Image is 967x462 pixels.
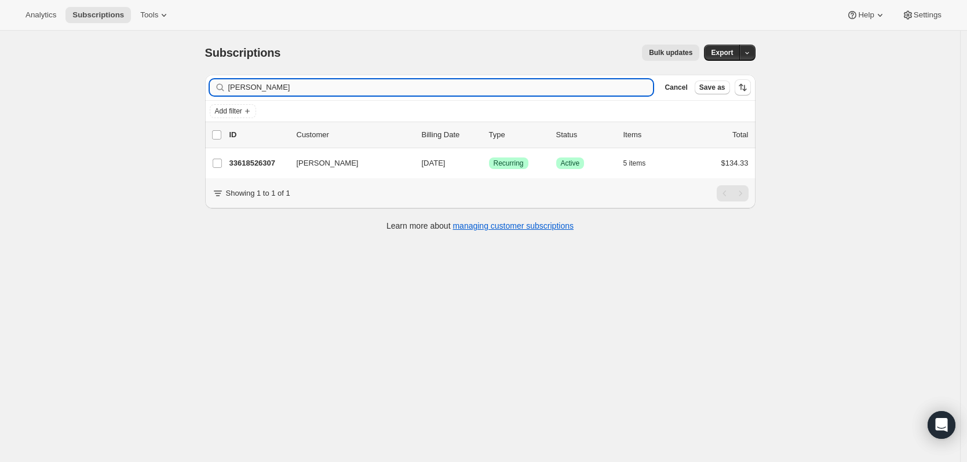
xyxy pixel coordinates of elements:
div: IDCustomerBilling DateTypeStatusItemsTotal [229,129,749,141]
span: 5 items [623,159,646,168]
button: Add filter [210,104,256,118]
div: Type [489,129,547,141]
div: Items [623,129,681,141]
span: [PERSON_NAME] [297,157,359,169]
button: [PERSON_NAME] [290,154,406,173]
p: 33618526307 [229,157,287,169]
span: Bulk updates [649,48,692,57]
input: Filter subscribers [228,79,654,96]
p: Customer [297,129,413,141]
span: Export [711,48,733,57]
button: Cancel [660,80,692,94]
button: Sort the results [735,79,751,96]
span: [DATE] [422,159,446,167]
p: Showing 1 to 1 of 1 [226,188,290,199]
div: 33618526307[PERSON_NAME][DATE]SuccessRecurringSuccessActive5 items$134.33 [229,155,749,171]
p: ID [229,129,287,141]
p: Total [732,129,748,141]
span: $134.33 [721,159,749,167]
p: Status [556,129,614,141]
button: 5 items [623,155,659,171]
span: Subscriptions [205,46,281,59]
button: Settings [895,7,948,23]
button: Tools [133,7,177,23]
button: Export [704,45,740,61]
button: Analytics [19,7,63,23]
span: Help [858,10,874,20]
a: managing customer subscriptions [453,221,574,230]
span: Active [561,159,580,168]
button: Save as [695,80,730,94]
nav: Pagination [717,185,749,201]
span: Tools [140,10,158,20]
span: Save as [699,83,725,92]
span: Add filter [215,107,242,116]
span: Settings [914,10,942,20]
button: Bulk updates [642,45,699,61]
button: Help [840,7,892,23]
span: Subscriptions [72,10,124,20]
span: Analytics [25,10,56,20]
span: Recurring [494,159,524,168]
button: Subscriptions [65,7,131,23]
p: Learn more about [386,220,574,232]
span: Cancel [665,83,687,92]
div: Open Intercom Messenger [928,411,955,439]
p: Billing Date [422,129,480,141]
